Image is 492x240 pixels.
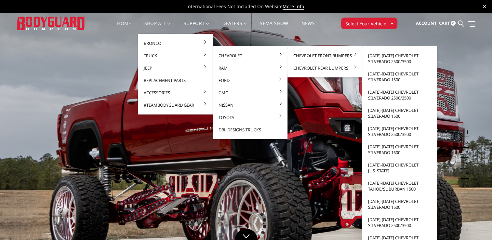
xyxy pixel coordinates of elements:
[222,21,247,34] a: Dealers
[140,37,210,49] a: Bronco
[215,49,285,62] a: Chevrolet
[117,21,131,34] a: Home
[365,177,434,195] a: [DATE]-[DATE] Chevrolet Tahoe/Suburban 1500
[365,86,434,104] a: [DATE]-[DATE] Chevrolet Silverado 2500/3500
[462,137,469,148] button: 2 of 5
[365,195,434,213] a: [DATE]-[DATE] Chevrolet Silverado 1500
[17,17,85,30] img: BODYGUARD BUMPERS
[260,21,288,34] a: SEMA Show
[365,213,434,232] a: [DATE]-[DATE] Chevrolet Silverado 2500/3500
[462,158,469,168] button: 4 of 5
[215,124,285,136] a: DBL Designs Trucks
[215,87,285,99] a: GMC
[140,74,210,87] a: Replacement Parts
[301,21,314,34] a: News
[365,49,434,68] a: [DATE]-[DATE] Chevrolet Silverado 2500/3500
[140,87,210,99] a: Accessories
[365,140,434,159] a: [DATE]-[DATE] Chevrolet Silverado 1500
[215,62,285,74] a: Ram
[290,49,360,62] a: Chevrolet Front Bumpers
[462,168,469,179] button: 5 of 5
[140,99,210,111] a: #TeamBodyguard Gear
[365,122,434,140] a: [DATE]-[DATE] Chevrolet Silverado 2500/3500
[451,21,456,26] span: 0
[462,127,469,137] button: 1 of 5
[365,159,434,177] a: [DATE]-[DATE] Chevrolet [US_STATE]
[140,62,210,74] a: Jeep
[341,18,397,29] button: Select Your Vehicle
[439,15,456,32] a: Cart 0
[391,20,393,27] span: ▾
[215,74,285,87] a: Ford
[459,209,492,240] iframe: Chat Widget
[365,104,434,122] a: [DATE]-[DATE] Chevrolet Silverado 1500
[283,3,304,10] a: More Info
[215,111,285,124] a: Toyota
[144,21,171,34] a: shop all
[345,20,386,27] span: Select Your Vehicle
[416,20,436,26] span: Account
[439,20,450,26] span: Cart
[184,21,209,34] a: Support
[416,15,436,32] a: Account
[235,229,258,240] a: Click to Down
[215,99,285,111] a: Nissan
[140,49,210,62] a: Truck
[290,62,360,74] a: Chevrolet Rear Bumpers
[365,68,434,86] a: [DATE]-[DATE] Chevrolet Silverado 1500
[462,148,469,158] button: 3 of 5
